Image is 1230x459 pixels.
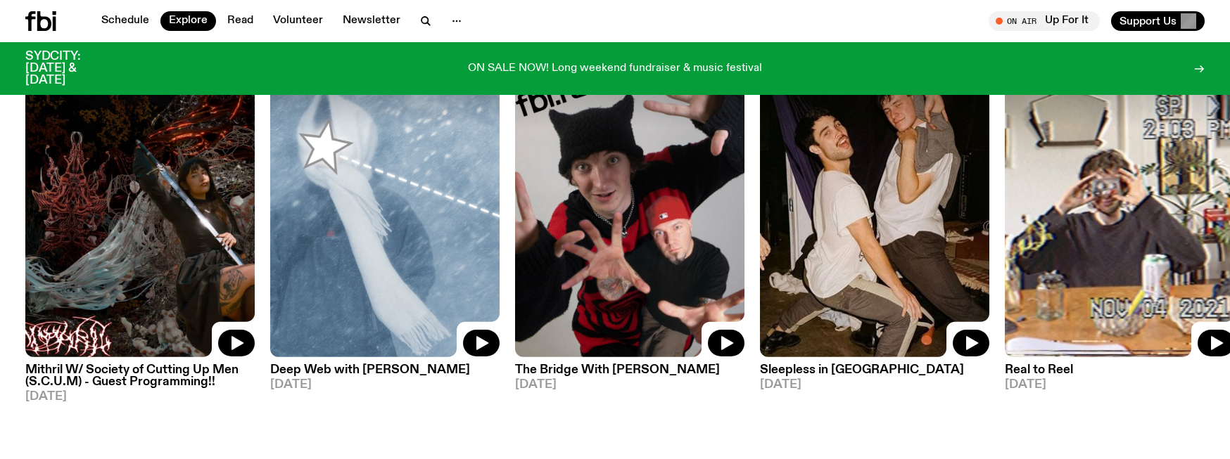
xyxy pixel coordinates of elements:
a: Newsletter [334,11,409,31]
a: Volunteer [265,11,331,31]
a: Mithril W/ Society of Cutting Up Men (S.C.U.M) - Guest Programming!![DATE] [25,357,255,403]
span: [DATE] [760,379,989,391]
h3: The Bridge With [PERSON_NAME] [515,364,744,376]
span: [DATE] [25,391,255,403]
span: [DATE] [515,379,744,391]
button: Support Us [1111,11,1205,31]
span: [DATE] [270,379,500,391]
a: Explore [160,11,216,31]
a: Deep Web with [PERSON_NAME][DATE] [270,357,500,391]
h3: Mithril W/ Society of Cutting Up Men (S.C.U.M) - Guest Programming!! [25,364,255,388]
h3: Deep Web with [PERSON_NAME] [270,364,500,376]
h3: Sleepless in [GEOGRAPHIC_DATA] [760,364,989,376]
a: Schedule [93,11,158,31]
img: Marcus Whale is on the left, bent to his knees and arching back with a gleeful look his face He i... [760,51,989,357]
span: Support Us [1120,15,1177,27]
a: The Bridge With [PERSON_NAME][DATE] [515,357,744,391]
p: ON SALE NOW! Long weekend fundraiser & music festival [468,63,762,75]
h3: SYDCITY: [DATE] & [DATE] [25,51,115,86]
a: Read [219,11,262,31]
button: On AirUp For It [989,11,1100,31]
a: Sleepless in [GEOGRAPHIC_DATA][DATE] [760,357,989,391]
